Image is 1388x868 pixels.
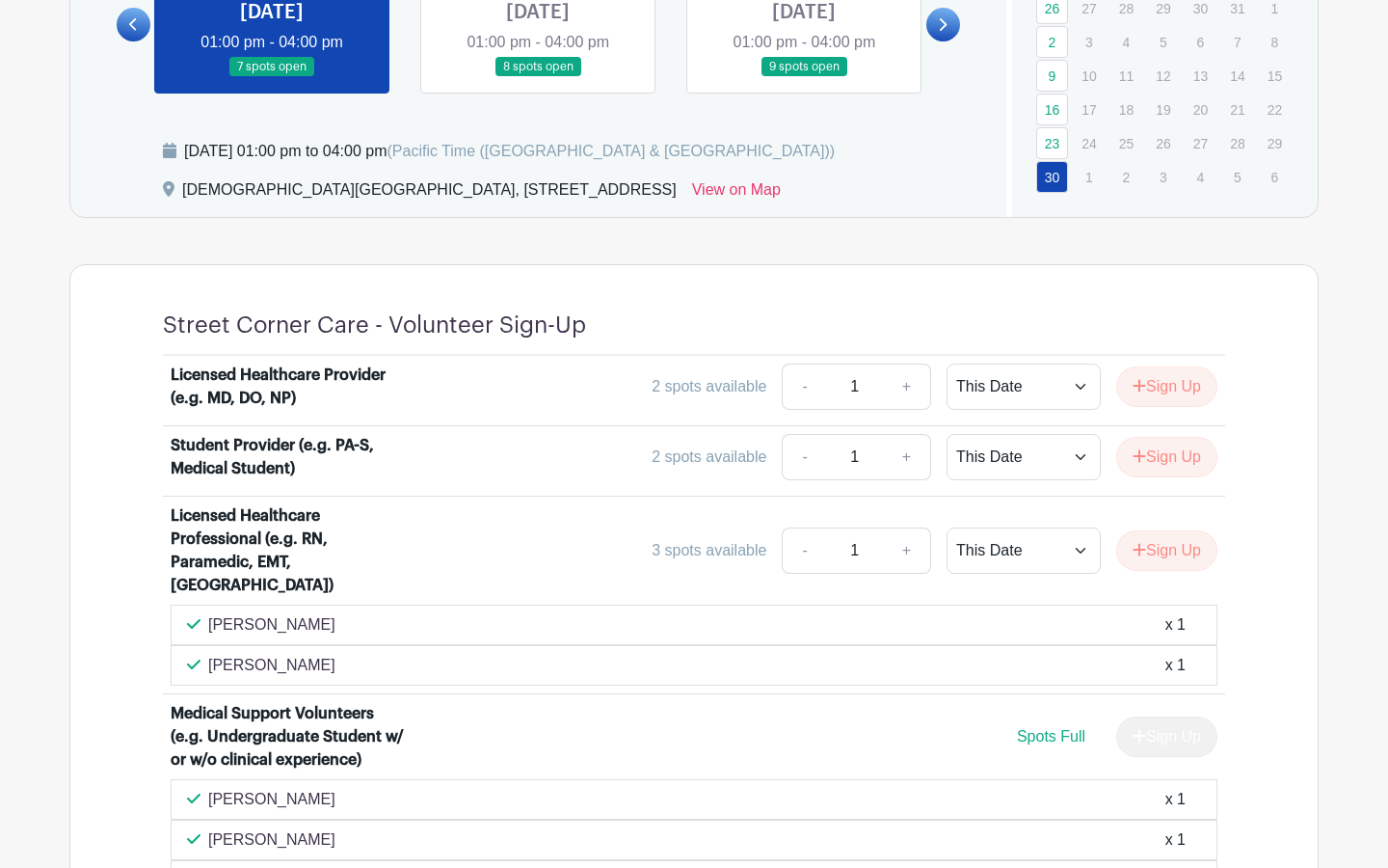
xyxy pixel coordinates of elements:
[782,528,826,574] a: -
[1073,95,1105,124] p: 17
[652,375,766,398] div: 2 spots available
[1110,162,1142,192] p: 2
[1116,530,1217,571] button: Sign Up
[182,178,677,209] div: [DEMOGRAPHIC_DATA][GEOGRAPHIC_DATA], [STREET_ADDRESS]
[1221,27,1253,57] p: 7
[1147,61,1179,91] p: 12
[1036,26,1068,58] a: 2
[1221,128,1253,158] p: 28
[1221,162,1253,192] p: 5
[1185,27,1216,57] p: 6
[1185,128,1216,158] p: 27
[782,434,826,480] a: -
[652,446,766,469] div: 2 spots available
[1073,128,1105,158] p: 24
[171,504,410,597] div: Licensed Healthcare Professional (e.g. RN, Paramedic, EMT, [GEOGRAPHIC_DATA])
[208,788,335,811] p: [PERSON_NAME]
[1185,162,1216,192] p: 4
[1036,60,1068,92] a: 9
[1221,61,1253,91] p: 14
[1073,162,1105,192] p: 1
[1147,162,1179,192] p: 3
[1116,437,1217,477] button: Sign Up
[1259,162,1291,192] p: 6
[1259,128,1291,158] p: 29
[208,613,335,637] p: [PERSON_NAME]
[1147,128,1179,158] p: 26
[883,434,931,480] a: +
[1073,27,1105,57] p: 3
[171,364,410,410] div: Licensed Healthcare Provider (e.g. MD, DO, NP)
[1259,95,1291,124] p: 22
[1110,95,1142,124] p: 18
[1165,654,1186,677] div: x 1
[1165,828,1186,852] div: x 1
[1221,95,1253,124] p: 21
[387,143,835,159] span: (Pacific Time ([GEOGRAPHIC_DATA] & [GEOGRAPHIC_DATA]))
[1110,27,1142,57] p: 4
[1036,127,1068,159] a: 23
[1165,788,1186,811] div: x 1
[1116,366,1217,407] button: Sign Up
[1110,61,1142,91] p: 11
[1036,94,1068,125] a: 16
[1017,728,1085,745] span: Spots Full
[1147,27,1179,57] p: 5
[163,312,586,339] h4: Street Corner Care - Volunteer Sign-Up
[1036,161,1068,193] a: 30
[1185,61,1216,91] p: 13
[184,140,835,163] div: [DATE] 01:00 pm to 04:00 pm
[171,702,410,772] div: Medical Support Volunteers (e.g. Undergraduate Student w/ or w/o clinical experience)
[883,364,931,410] a: +
[171,434,410,480] div: Student Provider (e.g. PA-S, Medical Student)
[1259,27,1291,57] p: 8
[208,828,335,852] p: [PERSON_NAME]
[883,528,931,574] a: +
[1110,128,1142,158] p: 25
[1073,61,1105,91] p: 10
[1165,613,1186,637] div: x 1
[1147,95,1179,124] p: 19
[208,654,335,677] p: [PERSON_NAME]
[652,539,766,562] div: 3 spots available
[782,364,826,410] a: -
[1185,95,1216,124] p: 20
[1259,61,1291,91] p: 15
[692,178,781,209] a: View on Map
